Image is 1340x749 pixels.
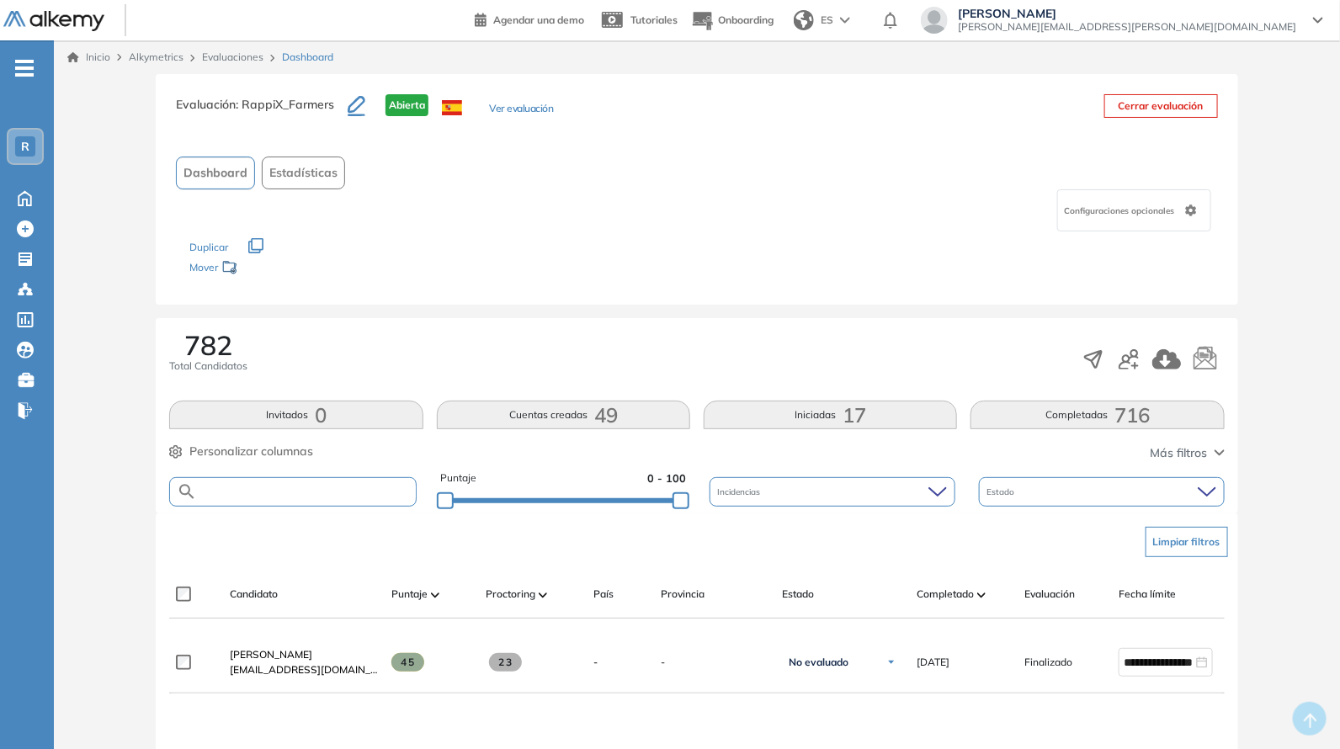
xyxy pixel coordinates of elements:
button: Estadísticas [262,157,345,189]
div: Incidencias [710,477,955,507]
i: - [15,66,34,70]
button: Limpiar filtros [1146,527,1228,557]
img: [missing "en.ARROW_ALT" translation] [539,592,547,598]
button: Dashboard [176,157,255,189]
button: Invitados0 [169,401,423,429]
span: Tutoriales [630,13,678,26]
a: Agendar una demo [475,8,584,29]
h3: Evaluación [176,94,348,130]
span: Estado [782,587,814,602]
img: world [794,10,814,30]
span: Duplicar [189,241,228,253]
span: [EMAIL_ADDRESS][DOMAIN_NAME] [230,662,378,677]
span: [PERSON_NAME][EMAIL_ADDRESS][PERSON_NAME][DOMAIN_NAME] [958,20,1296,34]
span: Estadísticas [269,164,338,182]
span: Agendar una demo [493,13,584,26]
button: Onboarding [691,3,774,39]
button: Completadas716 [970,401,1224,429]
img: [missing "en.ARROW_ALT" translation] [977,592,986,598]
div: Mover [189,253,358,284]
span: [PERSON_NAME] [230,648,312,661]
button: Personalizar columnas [169,443,313,460]
span: ES [821,13,833,28]
span: Finalizado [1024,655,1072,670]
span: Más filtros [1151,444,1208,462]
span: Alkymetrics [129,50,183,63]
span: Abierta [386,94,428,116]
button: Cerrar evaluación [1104,94,1218,118]
span: Personalizar columnas [189,443,313,460]
span: Provincia [661,587,705,602]
a: Evaluaciones [202,50,263,63]
a: [PERSON_NAME] [230,647,378,662]
button: Más filtros [1151,444,1225,462]
span: Estado [987,486,1018,498]
span: No evaluado [789,656,848,669]
span: Evaluación [1024,587,1075,602]
div: Estado [979,477,1225,507]
img: ESP [442,100,462,115]
div: Configuraciones opcionales [1057,189,1211,231]
span: Dashboard [183,164,247,182]
span: Puntaje [440,470,476,486]
span: - [593,655,598,670]
span: Incidencias [718,486,764,498]
span: Fecha límite [1119,587,1176,602]
span: Dashboard [282,50,333,65]
span: : RappiX_Farmers [236,97,334,112]
img: arrow [840,17,850,24]
button: Iniciadas17 [704,401,957,429]
span: [DATE] [917,655,949,670]
span: Completado [917,587,974,602]
span: País [593,587,614,602]
img: Ícono de flecha [886,657,896,667]
img: Logo [3,11,104,32]
span: 23 [489,653,522,672]
span: Onboarding [718,13,774,26]
span: R [21,140,29,153]
span: 782 [184,332,232,359]
span: Configuraciones opcionales [1065,205,1178,217]
span: Total Candidatos [169,359,247,374]
span: Proctoring [486,587,535,602]
button: Cuentas creadas49 [437,401,690,429]
span: Puntaje [391,587,428,602]
span: 0 - 100 [647,470,686,486]
span: - [661,655,768,670]
a: Inicio [67,50,110,65]
button: Ver evaluación [489,101,553,119]
img: SEARCH_ALT [177,481,197,502]
span: Candidato [230,587,278,602]
span: 45 [391,653,424,672]
img: [missing "en.ARROW_ALT" translation] [431,592,439,598]
span: [PERSON_NAME] [958,7,1296,20]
